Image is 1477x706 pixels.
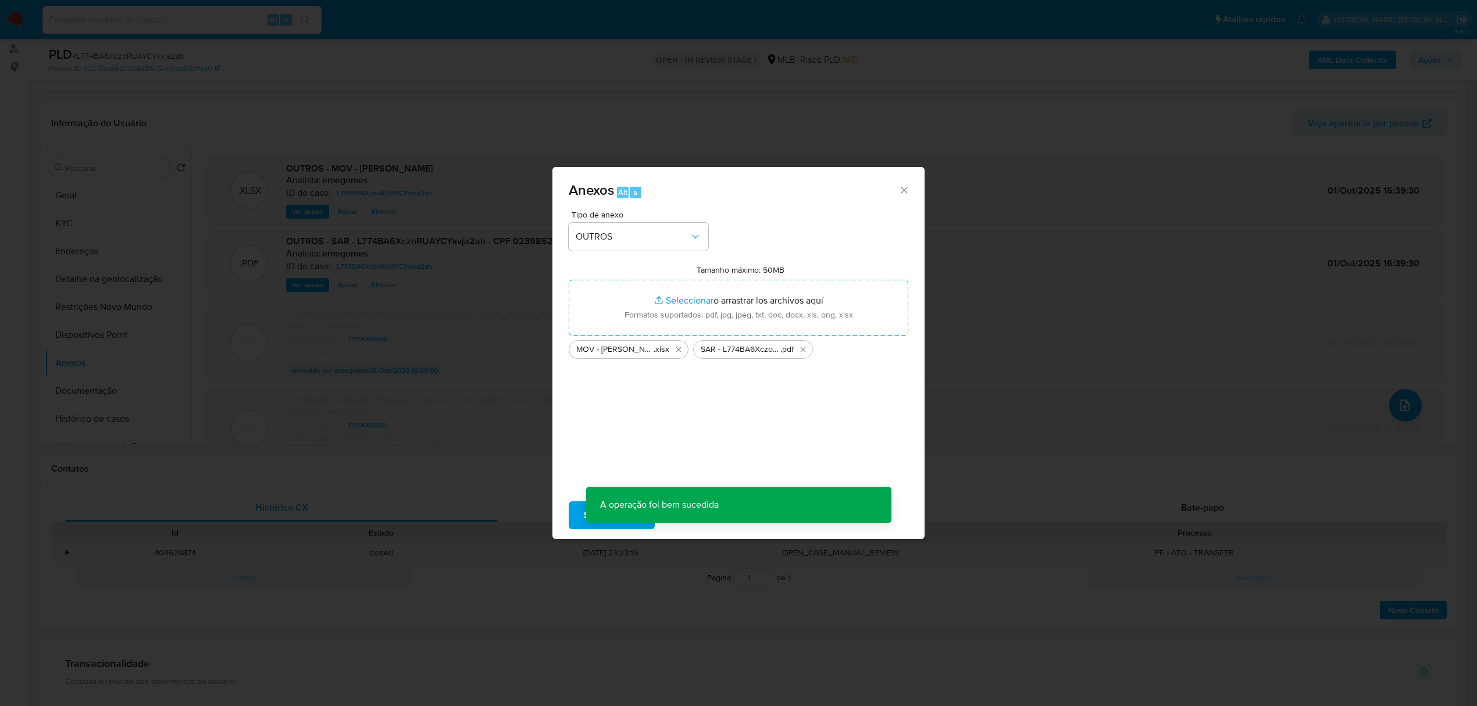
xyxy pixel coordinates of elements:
button: OUTROS [569,223,708,251]
button: Eliminar MOV - Kelly Karine da Costa .xlsx [672,343,686,356]
span: Alt [618,187,627,198]
button: Cerrar [898,184,909,195]
label: Tamanho máximo: 50MB [697,265,784,275]
span: Tipo de anexo [572,211,711,219]
span: Anexos [569,180,614,200]
button: Subir arquivo [569,501,655,529]
span: Subir arquivo [584,502,640,528]
span: MOV - [PERSON_NAME] [576,344,654,355]
span: a [633,187,637,198]
span: SAR - L774BA6XczoRUAYCYkvja2ah - CPF 02398521257 - [PERSON_NAME] [701,344,780,355]
span: OUTROS [576,231,690,243]
ul: Archivos seleccionados [569,336,908,359]
button: Eliminar SAR - L774BA6XczoRUAYCYkvja2ah - CPF 02398521257 - KELLY KARINE DA COSTA.pdf [796,343,810,356]
p: A operação foi bem sucedida [586,487,733,523]
span: .pdf [780,344,794,355]
span: .xlsx [654,344,669,355]
span: Cancelar [675,502,712,528]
